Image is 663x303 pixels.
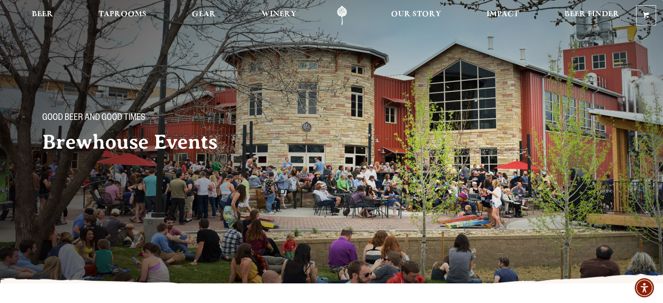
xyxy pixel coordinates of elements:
h2: Brewhouse Events [42,131,314,153]
span: Gear [192,11,216,18]
a: Gear [186,6,221,25]
a: Beer Finder [558,6,625,25]
div: Accessibility Menu [635,278,654,297]
span: Taprooms [99,11,146,18]
a: Odell Home [326,6,358,25]
span: Beer Finder [564,11,619,18]
a: Winery [256,6,302,25]
a: Taprooms [93,6,152,25]
span: Our Story [391,11,441,18]
a: Our Story [385,6,447,25]
span: Impact [486,11,519,18]
a: Beer [26,6,59,25]
a: Impact [481,6,524,25]
span: Winery [262,11,296,18]
span: Beer [32,11,53,18]
span: Good Beer and Good Times [42,113,145,124]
